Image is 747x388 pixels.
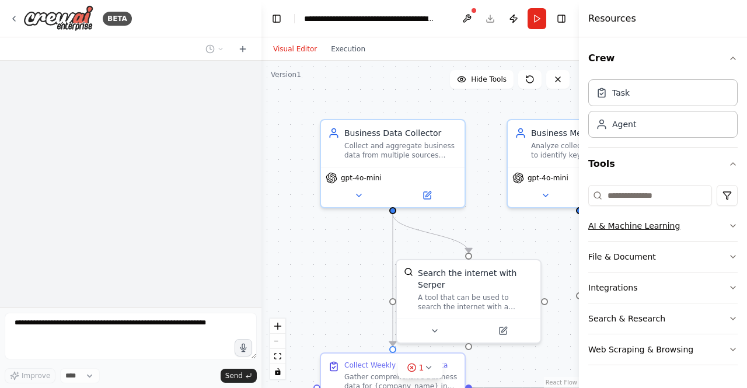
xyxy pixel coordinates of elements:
button: Click to speak your automation idea [235,339,252,356]
button: zoom out [270,334,285,349]
div: Version 1 [271,70,301,79]
button: Crew [588,42,738,75]
span: gpt-4o-mini [528,173,568,183]
h4: Resources [588,12,636,26]
img: SerperDevTool [404,267,413,277]
div: Task [612,87,630,99]
button: Improve [5,368,55,383]
button: Switch to previous chat [201,42,229,56]
button: Hide right sidebar [553,11,570,27]
button: 1 [398,357,443,379]
button: toggle interactivity [270,364,285,379]
div: React Flow controls [270,319,285,379]
div: Tools [588,180,738,375]
div: SerperDevToolSearch the internet with SerperA tool that can be used to search the internet with a... [396,259,542,344]
button: Send [221,369,257,383]
span: Send [225,371,243,380]
span: 1 [419,362,424,373]
span: gpt-4o-mini [341,173,382,183]
button: zoom in [270,319,285,334]
button: Search & Research [588,303,738,334]
div: Search the internet with Serper [418,267,533,291]
div: Collect Weekly Business Data [344,361,448,370]
button: Hide left sidebar [268,11,285,27]
div: Business Metrics Analyst [531,127,644,139]
button: Tools [588,148,738,180]
a: React Flow attribution [546,379,577,386]
span: Hide Tools [471,75,507,84]
div: Business Data Collector [344,127,458,139]
button: Visual Editor [266,42,324,56]
nav: breadcrumb [304,13,435,25]
button: Open in side panel [470,324,536,338]
span: Improve [22,371,50,380]
div: Analyze collected business data to identify key trends, performance indicators, competitive insig... [531,141,644,160]
g: Edge from 2e9f59db-36f9-4162-ae8e-87d47084ed1c to 7372599a-4271-4af8-ae2a-5dad2cb2644e [387,214,474,253]
button: Web Scraping & Browsing [588,334,738,365]
div: Business Metrics AnalystAnalyze collected business data to identify key trends, performance indic... [507,119,652,208]
button: Execution [324,42,372,56]
div: A tool that can be used to search the internet with a search_query. Supports different search typ... [418,293,533,312]
button: File & Document [588,242,738,272]
button: Open in side panel [394,188,460,202]
div: Collect and aggregate business data from multiple sources including web searches, financial repor... [344,141,458,160]
div: BETA [103,12,132,26]
button: AI & Machine Learning [588,211,738,241]
button: Integrations [588,272,738,303]
button: fit view [270,349,285,364]
button: Hide Tools [450,70,514,89]
img: Logo [23,5,93,32]
div: Agent [612,118,636,130]
div: Crew [588,75,738,147]
g: Edge from 2e9f59db-36f9-4162-ae8e-87d47084ed1c to d4e407d1-0132-40b6-ad45-6149786490d0 [387,214,399,346]
div: Business Data CollectorCollect and aggregate business data from multiple sources including web se... [320,119,466,208]
button: Start a new chat [233,42,252,56]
